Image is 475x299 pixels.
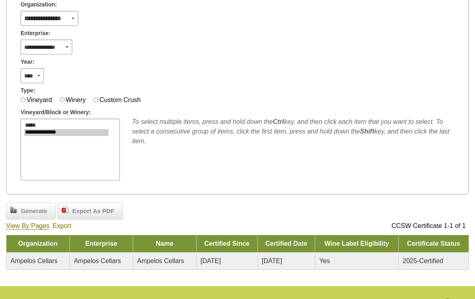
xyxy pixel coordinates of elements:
a: Export [52,222,71,230]
span: Ampelos Cellars [10,257,57,264]
span: Ampelos Cellars [137,257,184,264]
label: Vineyard [27,96,52,103]
span: Ampelos Cellars [74,257,121,264]
span: 2025-Certified [403,257,444,264]
div: To select multiple items, press and hold down the key, and then click each item that you want to ... [132,117,454,146]
td: Certified Date [257,235,315,253]
td: Organization [6,235,70,253]
span: Export As PDF [68,207,118,216]
td: Wine Label Eligibility [315,235,398,253]
span: Type: [21,86,35,95]
a: Export As PDF [57,203,123,220]
span: Generate [17,207,51,216]
span: Yes [319,257,330,264]
img: chart_bar.png [10,207,17,213]
img: doc_pdf.png [62,207,68,213]
td: Certified Since [196,235,257,253]
b: Ctrl [273,118,284,125]
label: Custom Crush [99,96,140,103]
span: Organization: [21,0,57,9]
span: [DATE] [262,257,282,264]
td: Name [133,235,196,253]
span: Vineyard/Block or Winery: [21,108,91,117]
td: Certificate Status [398,235,469,253]
span: CCSW Certificate 1-1 of 1 [391,222,466,229]
a: View By Pages [6,222,49,230]
b: Shift [360,128,375,135]
span: [DATE] [201,257,221,264]
a: Generate [6,203,56,220]
label: Winery [66,96,86,103]
span: Enterprise: [21,29,50,38]
td: Enterprise [69,235,133,253]
span: Year: [21,58,34,66]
